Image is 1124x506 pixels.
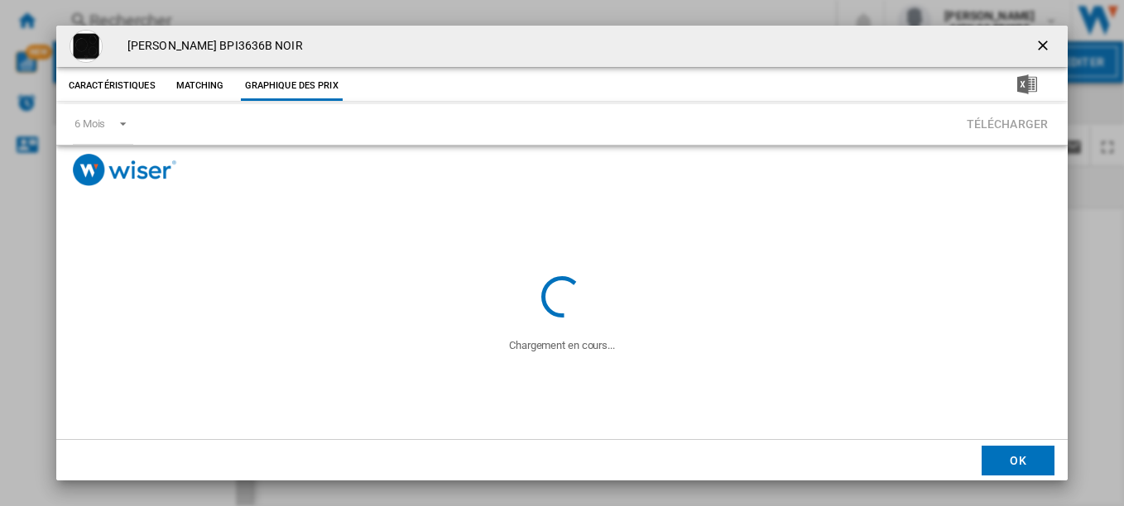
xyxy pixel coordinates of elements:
button: OK [982,446,1054,475]
img: logo_wiser_300x94.png [73,154,176,186]
md-dialog: Product popup [56,26,1068,481]
button: getI18NText('BUTTONS.CLOSE_DIALOG') [1028,30,1061,63]
button: Matching [164,71,237,101]
ng-md-icon: getI18NText('BUTTONS.CLOSE_DIALOG') [1035,37,1054,57]
button: Télécharger au format Excel [991,71,1064,101]
button: Caractéristiques [65,71,160,101]
button: Télécharger [962,109,1054,140]
div: 6 Mois [74,117,105,130]
ng-transclude: Chargement en cours... [509,339,615,351]
button: Graphique des prix [241,71,343,101]
h4: [PERSON_NAME] BPI3636B NOIR [119,38,303,55]
img: 3660767993082_F.jpg [70,30,103,63]
img: excel-24x24.png [1017,74,1037,94]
